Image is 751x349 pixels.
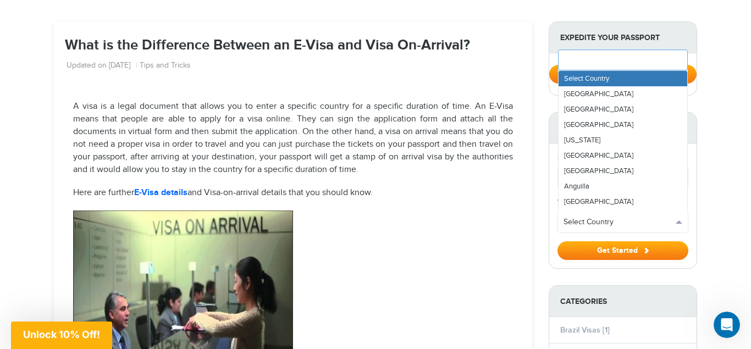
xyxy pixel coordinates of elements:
[564,136,600,145] span: [US_STATE]
[564,74,609,83] span: Select Country
[564,197,633,206] span: [GEOGRAPHIC_DATA]
[557,152,611,164] label: I'm a citizen of:
[23,329,100,340] span: Unlock 10% Off!
[557,241,688,260] button: Get Started
[564,217,672,228] span: Select Country
[560,325,610,335] a: Brazil Visas [1]
[140,60,191,71] a: Tips and Tricks
[557,197,601,208] label: Traveling to:
[564,90,633,98] span: [GEOGRAPHIC_DATA]
[549,69,697,78] a: Get Started
[564,105,633,114] span: [GEOGRAPHIC_DATA]
[73,101,513,176] p: A visa is a legal document that allows you to enter a specific country for a specific duration of...
[549,113,697,144] strong: Expedited Visas
[564,182,589,191] span: Anguilla
[549,22,697,53] strong: Expedite Your Passport
[67,60,137,71] li: Updated on [DATE]
[549,286,697,317] strong: Categories
[549,65,697,84] button: Get Started
[11,322,112,349] div: Unlock 10% Off!
[73,187,513,200] p: Here are further and Visa-on-arrival details that you should know.
[558,212,688,232] button: Select Country
[564,151,633,160] span: [GEOGRAPHIC_DATA]
[564,167,633,175] span: [GEOGRAPHIC_DATA]
[134,187,187,198] a: E-Visa details
[65,38,521,54] h1: What is the Difference Between an E-Visa and Visa On-Arrival?
[564,120,633,129] span: [GEOGRAPHIC_DATA]
[714,312,740,338] iframe: Intercom live chat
